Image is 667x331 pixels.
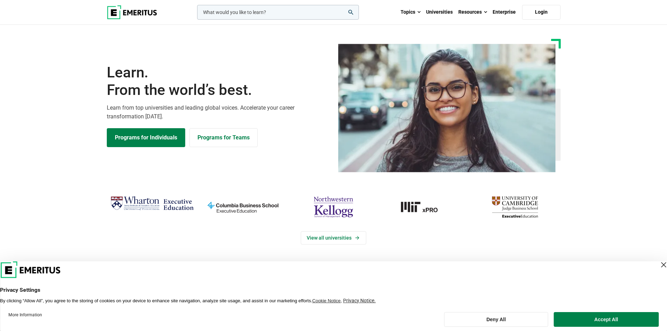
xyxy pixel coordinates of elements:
a: Explore for Business [189,128,258,147]
input: woocommerce-product-search-field-0 [197,5,359,20]
img: Wharton Executive Education [110,193,194,214]
img: columbia-business-school [201,193,285,221]
img: cambridge-judge-business-school [473,193,557,221]
span: From the world’s best. [107,81,329,99]
a: View Universities [301,231,366,244]
a: MIT-xPRO [382,193,466,221]
a: Explore Programs [107,128,185,147]
p: Learn from top universities and leading global voices. Accelerate your career transformation [DATE]. [107,103,329,121]
h1: Learn. [107,64,329,99]
img: Learn from the world's best [338,44,556,172]
img: northwestern-kellogg [292,193,375,221]
img: MIT xPRO [382,193,466,221]
a: Login [522,5,561,20]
